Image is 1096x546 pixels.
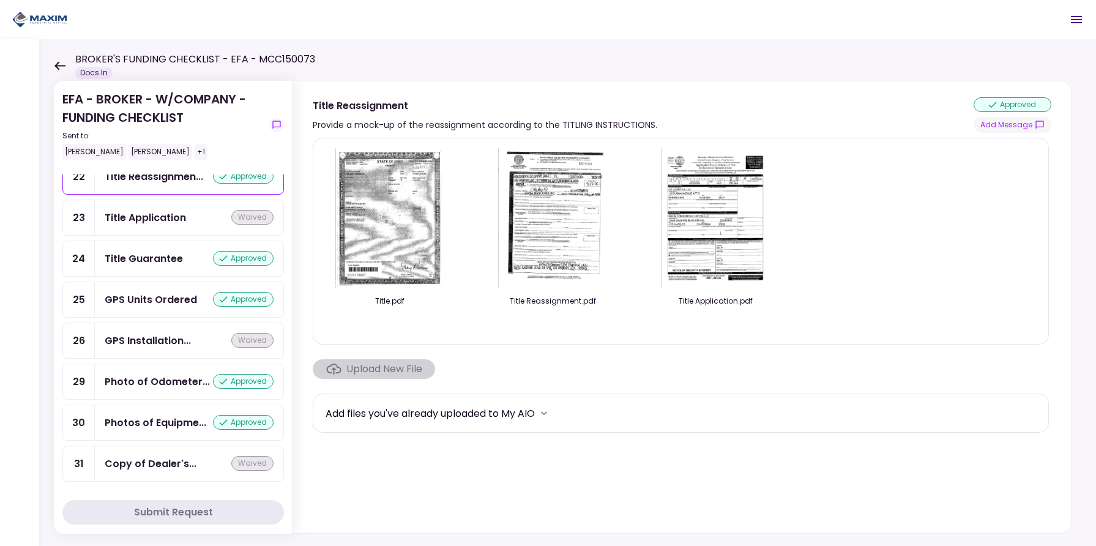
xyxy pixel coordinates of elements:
[12,10,67,29] img: Partner icon
[326,296,454,307] div: Title.pdf
[231,210,274,225] div: waived
[195,144,207,160] div: +1
[63,200,95,235] div: 23
[62,130,264,141] div: Sent to:
[313,359,435,379] span: Click here to upload the required document
[75,67,113,79] div: Docs In
[293,81,1072,534] div: Title ReassignmentProvide a mock-up of the reassignment according to the TITLING INSTRUCTIONS.app...
[651,296,780,307] div: Title Application.pdf
[974,117,1051,133] button: show-messages
[313,118,657,132] div: Provide a mock-up of the reassignment according to the TITLING INSTRUCTIONS.
[62,364,284,400] a: 29Photo of Odometer or Reefer hoursapproved
[63,323,95,358] div: 26
[213,169,274,184] div: approved
[63,405,95,440] div: 30
[63,159,95,194] div: 22
[105,415,206,430] div: Photos of Equipment Exterior
[134,505,213,520] div: Submit Request
[1062,5,1091,34] button: Open menu
[105,169,203,184] div: Title Reassignment
[105,210,186,225] div: Title Application
[105,333,191,348] div: GPS Installation Requested
[129,144,192,160] div: [PERSON_NAME]
[326,406,535,421] div: Add files you've already uploaded to My AIO
[62,159,284,195] a: 22Title Reassignmentapproved
[213,251,274,266] div: approved
[313,98,657,113] div: Title Reassignment
[213,292,274,307] div: approved
[62,405,284,441] a: 30Photos of Equipment Exteriorapproved
[62,323,284,359] a: 26GPS Installation Requestedwaived
[974,97,1051,112] div: approved
[105,292,197,307] div: GPS Units Ordered
[62,241,284,277] a: 24Title Guaranteeapproved
[105,456,196,471] div: Copy of Dealer's Warranty
[213,415,274,430] div: approved
[62,446,284,482] a: 31Copy of Dealer's Warrantywaived
[63,241,95,276] div: 24
[105,374,210,389] div: Photo of Odometer or Reefer hours
[269,118,284,132] button: show-messages
[63,446,95,481] div: 31
[213,374,274,389] div: approved
[62,200,284,236] a: 23Title Applicationwaived
[62,144,126,160] div: [PERSON_NAME]
[62,500,284,525] button: Submit Request
[535,404,553,422] button: more
[63,282,95,317] div: 25
[231,333,274,348] div: waived
[105,251,183,266] div: Title Guarantee
[62,90,264,160] div: EFA - BROKER - W/COMPANY - FUNDING CHECKLIST
[231,456,274,471] div: waived
[63,364,95,399] div: 29
[62,282,284,318] a: 25GPS Units Orderedapproved
[75,52,315,67] h1: BROKER'S FUNDING CHECKLIST - EFA - MCC150073
[488,296,617,307] div: Title Reassignment.pdf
